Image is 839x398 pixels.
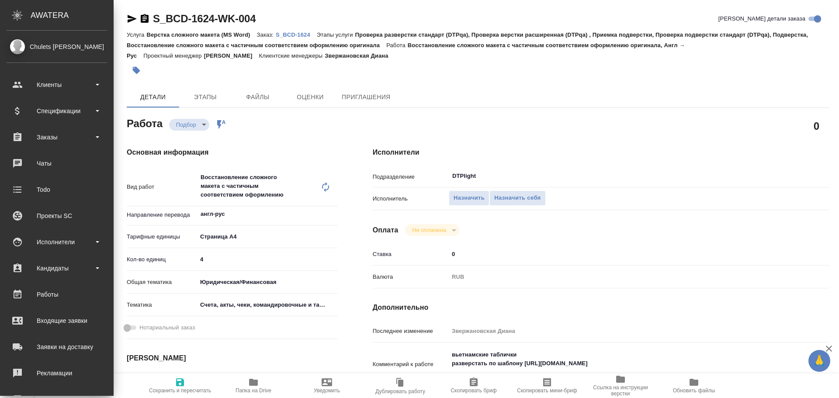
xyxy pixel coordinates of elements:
[127,211,197,219] p: Направление перевода
[7,235,107,249] div: Исполнители
[325,52,395,59] p: Звержановская Диана
[386,42,408,48] p: Работа
[276,31,317,38] a: S_BCD-1624
[2,336,111,358] a: Заявки на доставку
[787,175,788,177] button: Open
[173,121,199,128] button: Подбор
[289,92,331,103] span: Оценки
[127,301,197,309] p: Тематика
[169,119,209,131] div: Подбор
[373,273,449,281] p: Валюта
[314,388,340,394] span: Уведомить
[673,388,715,394] span: Обновить файлы
[2,205,111,227] a: Проекты SC
[449,347,791,380] textarea: вьетнамские таблички разверстать по шаблону [URL][DOMAIN_NAME]
[2,362,111,384] a: Рекламации
[237,92,279,103] span: Файлы
[7,78,107,91] div: Клиенты
[2,179,111,201] a: Todo
[127,147,338,158] h4: Основная информация
[405,224,459,236] div: Подбор
[127,255,197,264] p: Кол-во единиц
[236,388,271,394] span: Папка на Drive
[197,229,338,244] div: Страница А4
[373,360,449,369] p: Комментарий к работе
[494,193,541,203] span: Назначить себя
[7,42,107,52] div: Chulets [PERSON_NAME]
[143,52,204,59] p: Проектный менеджер
[375,388,425,395] span: Дублировать работу
[449,190,489,206] button: Назначить
[127,183,197,191] p: Вид работ
[127,278,197,287] p: Общая тематика
[373,194,449,203] p: Исполнитель
[290,374,364,398] button: Уведомить
[2,284,111,305] a: Работы
[364,374,437,398] button: Дублировать работу
[197,253,338,266] input: ✎ Введи что-нибудь
[132,92,174,103] span: Детали
[143,374,217,398] button: Сохранить и пересчитать
[7,131,107,144] div: Заказы
[7,209,107,222] div: Проекты SC
[139,14,150,24] button: Скопировать ссылку
[373,250,449,259] p: Ставка
[7,340,107,353] div: Заявки на доставку
[127,31,146,38] p: Услуга
[584,374,657,398] button: Ссылка на инструкции верстки
[7,183,107,196] div: Todo
[517,388,577,394] span: Скопировать мини-бриф
[197,275,338,290] div: Юридическая/Финансовая
[510,374,584,398] button: Скопировать мини-бриф
[657,374,731,398] button: Обновить файлы
[127,31,808,48] p: Проверка разверстки стандарт (DTPqa), Проверка верстки расширенная (DTPqa) , Приемка подверстки, ...
[812,352,827,370] span: 🙏
[373,225,399,235] h4: Оплата
[449,270,791,284] div: RUB
[808,350,830,372] button: 🙏
[127,232,197,241] p: Тарифные единицы
[127,115,163,131] h2: Работа
[127,353,338,363] h4: [PERSON_NAME]
[204,52,259,59] p: [PERSON_NAME]
[2,152,111,174] a: Чаты
[373,327,449,336] p: Последнее изменение
[7,314,107,327] div: Входящие заявки
[184,92,226,103] span: Этапы
[451,388,496,394] span: Скопировать бриф
[7,104,107,118] div: Спецификации
[7,157,107,170] div: Чаты
[7,367,107,380] div: Рекламации
[409,226,448,234] button: Не оплачена
[373,147,829,158] h4: Исполнители
[7,262,107,275] div: Кандидаты
[589,384,652,397] span: Ссылка на инструкции верстки
[7,288,107,301] div: Работы
[197,298,338,312] div: Счета, акты, чеки, командировочные и таможенные документы
[333,213,335,215] button: Open
[139,323,195,332] span: Нотариальный заказ
[127,61,146,80] button: Добавить тэг
[449,325,791,337] input: Пустое поле
[814,118,819,133] h2: 0
[127,14,137,24] button: Скопировать ссылку для ЯМессенджера
[718,14,805,23] span: [PERSON_NAME] детали заказа
[146,31,257,38] p: Верстка сложного макета (MS Word)
[31,7,114,24] div: AWATERA
[373,302,829,313] h4: Дополнительно
[449,248,791,260] input: ✎ Введи что-нибудь
[317,31,355,38] p: Этапы услуги
[373,173,449,181] p: Подразделение
[257,31,276,38] p: Заказ:
[259,52,325,59] p: Клиентские менеджеры
[489,190,545,206] button: Назначить себя
[149,388,211,394] span: Сохранить и пересчитать
[454,193,485,203] span: Назначить
[437,374,510,398] button: Скопировать бриф
[2,310,111,332] a: Входящие заявки
[153,13,256,24] a: S_BCD-1624-WK-004
[217,374,290,398] button: Папка на Drive
[342,92,391,103] span: Приглашения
